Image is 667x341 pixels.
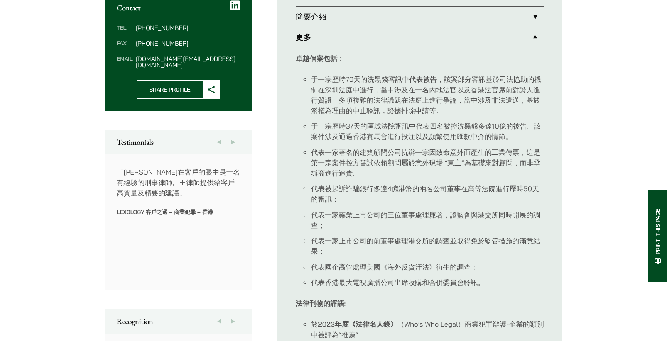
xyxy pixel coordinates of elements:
[117,40,133,56] dt: Fax
[296,32,311,42] strong: 更多
[311,319,544,340] li: 於 （Who’s Who Legal）商業犯罪辯護-企業的類別中被評為“推薦”
[311,277,544,288] li: 代表香港最大電視廣播公司出席收購和合併委員會聆訊。
[136,56,240,68] dd: [DOMAIN_NAME][EMAIL_ADDRESS][DOMAIN_NAME]
[212,130,226,154] button: Previous
[136,25,240,31] dd: [PHONE_NUMBER]
[296,7,544,27] a: 簡要介紹
[311,236,544,256] li: 代表一家上市公司的前董事處理港交所的調查並取得免於監管措施的滿意結果；
[136,40,240,46] dd: [PHONE_NUMBER]
[137,80,220,99] button: Share Profile
[117,209,240,215] p: Lexology 客戶之選 – 商業犯罪 – 香港
[117,317,240,326] h2: Recognition
[137,81,203,98] span: Share Profile
[117,3,240,12] h2: Contact
[318,320,397,329] strong: 2023年度《法律名人錄》
[117,56,133,68] dt: Email
[311,74,544,116] li: 于一宗歷時70天的洗黑錢審訊中代表被告，該案部分審訊基於司法協助的機制在深圳法庭中進行，當中涉及在一名內地法官以及香港法官席前對證人進行質證。多項複雜的法律議題在法庭上進行爭論，當中涉及非法遣送...
[226,309,240,334] button: Next
[117,25,133,40] dt: Tel
[311,121,544,142] li: 于一宗歷時37天的區域法院審訊中代表四名被控洗黑錢多達10億的被告。該案件涉及通過香港賽馬會進行投注以及頻繁使用匯款中介的情節。
[212,309,226,334] button: Previous
[226,130,240,154] button: Next
[311,147,544,178] li: 代表一家著名的建築顧問公司抗辯一宗因致命意外而產生的工業傳票，這是第一宗案件控方嘗試依賴顧問屬於意外現場 “東主”為基礎來對顧問，而非承辦商進行追責。
[296,54,344,63] strong: 卓越個案包括：
[296,299,346,308] strong: 法律刊物的評語:
[117,137,240,147] h2: Testimonials
[311,210,544,231] li: 代表一家藥業上市公司的三位董事處理廉署，證監會與港交所同時開展的調查；
[311,262,544,272] li: 代表國企高管處理美國《海外反貪汙法》衍生的調查；
[117,167,240,198] p: 「[PERSON_NAME]在客戶的眼中是一名有經驗的刑事律師。王律師提供給客戶高質量及精要的建議。」
[296,27,544,47] a: 更多
[311,183,544,204] li: 代表被起訴詐騙銀行多達4億港幣的兩名公司董事在高等法院進行歷時50天的審訊；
